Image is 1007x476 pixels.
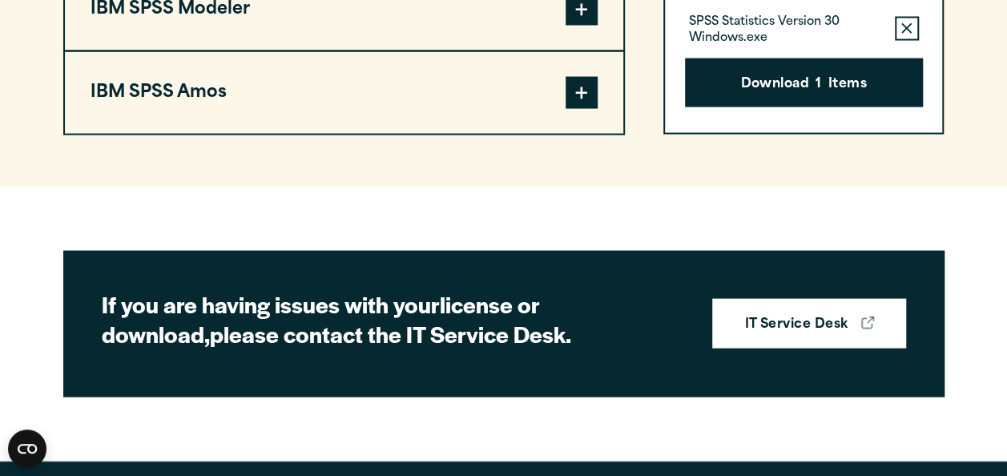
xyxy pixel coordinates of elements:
button: Open CMP widget [8,430,46,468]
span: 1 [816,75,821,95]
button: IBM SPSS Amos [65,52,623,134]
p: SPSS Statistics Version 30 Windows.exe [689,15,882,47]
h2: If you are having issues with your please contact the IT Service Desk. [102,289,663,349]
strong: IT Service Desk [744,315,848,336]
a: IT Service Desk [712,299,905,349]
strong: license or download, [102,288,540,350]
button: Download1Items [685,58,923,108]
